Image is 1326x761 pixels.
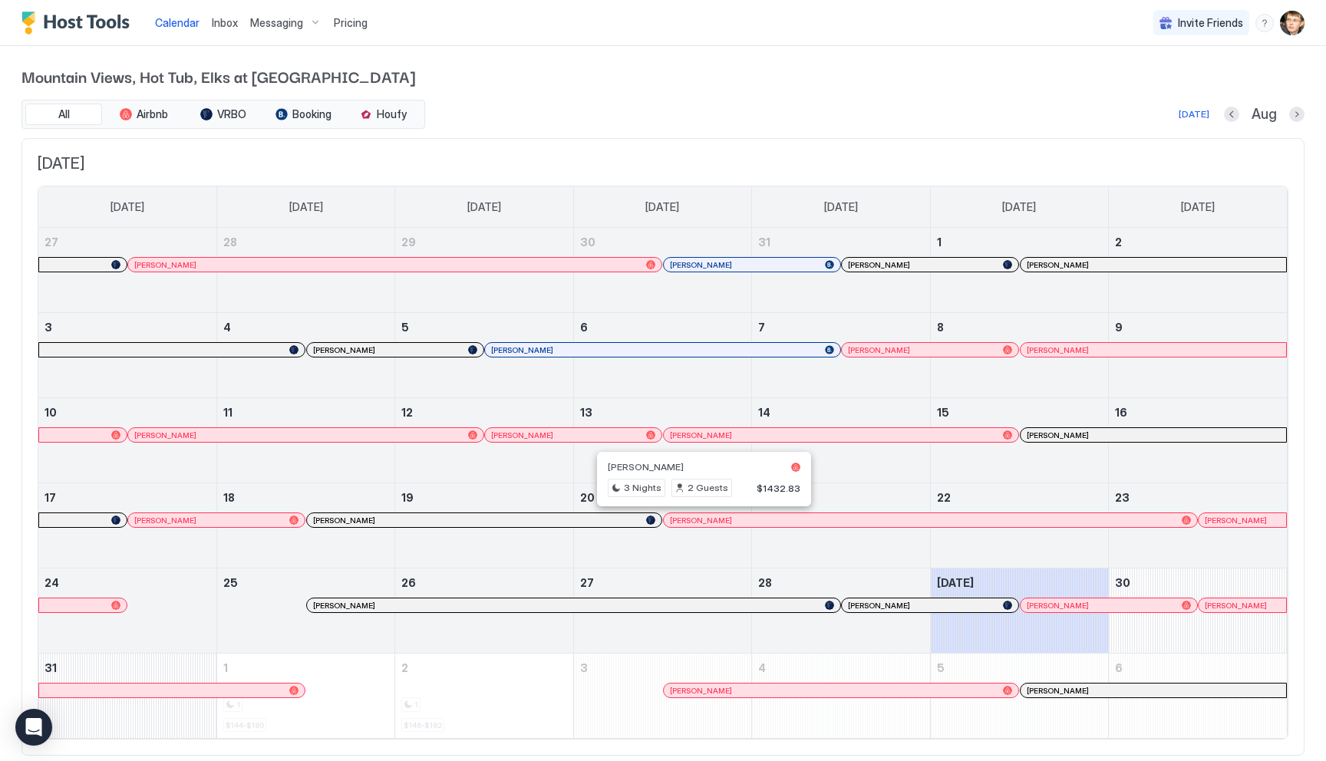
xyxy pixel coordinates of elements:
span: 11 [223,406,233,419]
span: 1 [223,661,228,674]
span: 3 [580,661,588,674]
div: [PERSON_NAME] [1205,516,1280,525]
a: August 8, 2025 [931,313,1108,341]
a: August 23, 2025 [1109,483,1287,512]
a: Friday [987,186,1051,228]
a: September 6, 2025 [1109,654,1287,682]
span: [DATE] [937,576,974,589]
span: [PERSON_NAME] [1205,601,1267,611]
span: Mountain Views, Hot Tub, Elks at [GEOGRAPHIC_DATA] [21,64,1305,87]
a: August 17, 2025 [38,483,216,512]
span: 19 [401,491,414,504]
span: 4 [223,321,231,334]
a: August 4, 2025 [217,313,394,341]
td: August 23, 2025 [1109,483,1287,568]
span: Inbox [212,16,238,29]
span: [PERSON_NAME] [491,430,553,440]
span: 3 [45,321,52,334]
a: August 27, 2025 [574,568,751,597]
a: Host Tools Logo [21,12,137,35]
td: July 27, 2025 [38,228,216,313]
span: [PERSON_NAME] [1027,345,1089,355]
td: August 26, 2025 [395,568,573,654]
span: 23 [1115,491,1130,504]
a: August 6, 2025 [574,313,751,341]
span: 12 [401,406,413,419]
td: August 5, 2025 [395,313,573,398]
span: [PERSON_NAME] [491,345,553,355]
span: 5 [937,661,945,674]
span: [DATE] [824,200,858,214]
span: [PERSON_NAME] [313,516,375,525]
td: August 17, 2025 [38,483,216,568]
span: 27 [45,236,58,249]
div: [PERSON_NAME] [670,516,1191,525]
a: August 31, 2025 [38,654,216,682]
span: 30 [580,236,595,249]
a: August 25, 2025 [217,568,394,597]
span: 6 [1115,661,1123,674]
a: August 30, 2025 [1109,568,1287,597]
td: August 8, 2025 [930,313,1108,398]
span: 25 [223,576,238,589]
td: August 15, 2025 [930,398,1108,483]
div: [PERSON_NAME] [848,345,1012,355]
td: September 5, 2025 [930,654,1108,739]
span: [PERSON_NAME] [1027,430,1089,440]
a: August 28, 2025 [752,568,929,597]
span: 8 [937,321,944,334]
td: September 1, 2025 [216,654,394,739]
td: August 21, 2025 [752,483,930,568]
a: August 3, 2025 [38,313,216,341]
td: July 31, 2025 [752,228,930,313]
td: August 18, 2025 [216,483,394,568]
a: August 13, 2025 [574,398,751,427]
span: Houfy [377,107,407,121]
div: [PERSON_NAME] [491,345,833,355]
td: August 4, 2025 [216,313,394,398]
a: August 2, 2025 [1109,228,1287,256]
button: Previous month [1224,107,1239,122]
td: August 9, 2025 [1109,313,1287,398]
a: July 29, 2025 [395,228,572,256]
span: [PERSON_NAME] [670,430,732,440]
a: August 26, 2025 [395,568,572,597]
span: [PERSON_NAME] [134,516,196,525]
span: 17 [45,491,56,504]
span: 31 [758,236,770,249]
span: [PERSON_NAME] [1027,601,1089,611]
a: August 7, 2025 [752,313,929,341]
td: August 12, 2025 [395,398,573,483]
td: July 29, 2025 [395,228,573,313]
button: Houfy [345,104,421,125]
td: September 2, 2025 [395,654,573,739]
a: July 30, 2025 [574,228,751,256]
a: August 21, 2025 [752,483,929,512]
span: [PERSON_NAME] [848,601,910,611]
a: August 11, 2025 [217,398,394,427]
span: 13 [580,406,592,419]
a: July 27, 2025 [38,228,216,256]
td: August 2, 2025 [1109,228,1287,313]
td: August 14, 2025 [752,398,930,483]
a: August 5, 2025 [395,313,572,341]
span: 18 [223,491,235,504]
a: August 19, 2025 [395,483,572,512]
div: [PERSON_NAME] [1027,686,1280,696]
a: September 1, 2025 [217,654,394,682]
div: [PERSON_NAME] [313,516,655,525]
span: 28 [758,576,772,589]
button: Booking [265,104,341,125]
span: 22 [937,491,951,504]
span: 29 [401,236,416,249]
div: [PERSON_NAME] [134,260,655,270]
td: August 20, 2025 [573,483,751,568]
td: August 25, 2025 [216,568,394,654]
span: 14 [758,406,770,419]
span: Pricing [334,16,368,30]
span: [DATE] [38,154,1288,173]
div: [PERSON_NAME] [313,345,477,355]
td: August 3, 2025 [38,313,216,398]
div: [PERSON_NAME] [670,260,834,270]
span: $1432.83 [757,483,800,494]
